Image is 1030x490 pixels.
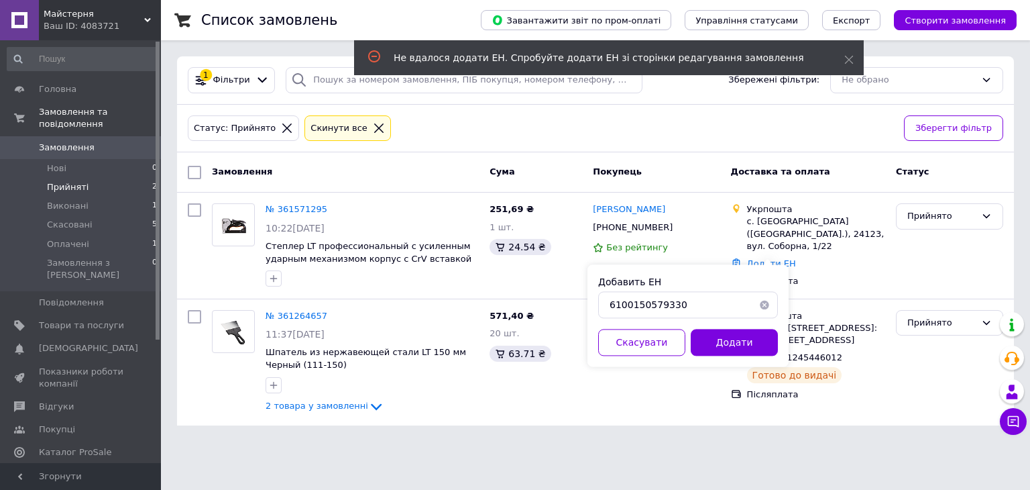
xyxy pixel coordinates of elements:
span: 1 шт. [490,222,514,232]
span: Замовлення [212,166,272,177]
a: [PERSON_NAME] [593,203,665,216]
a: Степлер LT профессиональный с усиленным ударным механизмом корпус с CrV вставкой 4-14 мм (500-003) [266,241,471,276]
div: Післяплата [747,389,885,401]
span: Відгуки [39,401,74,413]
div: Післяплата [747,275,885,287]
button: Зберегти фільтр [904,115,1003,142]
span: Зберегти фільтр [915,121,992,136]
div: 63.71 ₴ [490,346,551,362]
button: Завантажити звіт по пром-оплаті [481,10,671,30]
div: Прийнято [907,316,976,330]
span: Показники роботи компанії [39,366,124,390]
span: [DEMOGRAPHIC_DATA] [39,342,138,354]
button: Експорт [822,10,881,30]
a: № 361571295 [266,204,327,214]
a: Створити замовлення [880,15,1017,25]
div: [PHONE_NUMBER] [590,219,675,236]
div: Укрпошта [747,203,885,215]
span: 2 [152,181,157,193]
input: Пошук за номером замовлення, ПІБ покупця, номером телефону, Email, номером накладної [286,67,642,93]
div: с. [GEOGRAPHIC_DATA] ([GEOGRAPHIC_DATA].), 24123, вул. Соборна, 1/22 [747,215,885,252]
span: Замовлення та повідомлення [39,106,161,130]
span: 1 [152,238,157,250]
button: Очистить [751,291,778,318]
img: Фото товару [213,211,254,239]
button: Створити замовлення [894,10,1017,30]
span: ЕН: 20451245446012 [747,352,842,362]
div: Нова Пошта [747,310,885,322]
a: Фото товару [212,203,255,246]
div: Не обрано [842,73,976,87]
a: Додати ЕН [747,258,796,268]
span: Товари та послуги [39,320,124,332]
span: Скасовані [47,219,93,231]
span: Головна [39,83,76,95]
span: Повідомлення [39,297,104,309]
span: Нові [47,162,66,175]
span: Оплачені [47,238,89,250]
span: Створити замовлення [905,15,1006,26]
span: Збережені фільтри: [728,74,819,87]
span: Майстерня [44,8,144,20]
span: 1 [152,200,157,212]
span: 20 шт. [490,328,519,338]
span: Без рейтингу [606,242,668,252]
span: Експорт [833,15,870,26]
label: Добавить ЕН [598,277,661,287]
span: 251,69 ₴ [490,204,534,214]
span: Каталог ProSale [39,446,111,458]
span: Покупці [39,424,75,436]
span: Cума [490,166,514,177]
span: Прийняті [47,181,89,193]
span: 5 [152,219,157,231]
span: 571,40 ₴ [490,311,534,321]
button: Скасувати [598,329,685,356]
div: Статус: Прийнято [191,121,278,136]
span: 0 [152,162,157,175]
div: Ваш ID: 4083721 [44,20,161,32]
div: Прийнято [907,209,976,224]
span: Управління статусами [695,15,798,26]
a: 2 товара у замовленні [266,401,384,411]
input: Пошук [7,47,158,71]
div: Не вдалося додати ЕН. Спробуйте додати ЕН зі сторінки редагування замовлення [394,51,811,64]
div: 24.54 ₴ [490,239,551,255]
span: 0 [152,257,157,281]
a: Шпатель из нержавеющей стали LT 150 мм Черный (111-150) [266,347,466,370]
button: Чат з покупцем [1000,408,1027,435]
a: № 361264657 [266,311,327,321]
img: Фото товару [218,311,249,352]
span: 10:22[DATE] [266,223,325,234]
button: Управління статусами [685,10,809,30]
button: Додати [691,329,778,356]
div: Готово до видачі [747,367,842,383]
div: Cкинути все [308,121,370,136]
span: Фільтри [213,74,250,87]
span: Статус [896,166,929,177]
a: Фото товару [212,310,255,353]
span: Виконані [47,200,89,212]
span: Замовлення з [PERSON_NAME] [47,257,152,281]
span: 2 товара у замовленні [266,401,368,411]
span: Завантажити звіт по пром-оплаті [492,14,661,26]
div: 1 [200,69,212,81]
span: Доставка та оплата [731,166,830,177]
h1: Список замовлень [201,12,337,28]
div: Носівка ([STREET_ADDRESS]: вул. [STREET_ADDRESS] [747,322,885,346]
span: Покупець [593,166,642,177]
span: 11:37[DATE] [266,329,325,340]
span: Замовлення [39,142,95,154]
